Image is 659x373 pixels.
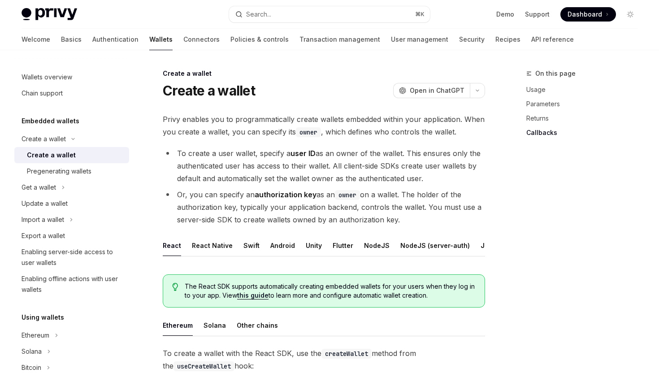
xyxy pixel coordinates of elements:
[22,88,63,99] div: Chain support
[230,29,289,50] a: Policies & controls
[496,10,514,19] a: Demo
[526,111,645,126] a: Returns
[526,126,645,140] a: Callbacks
[526,82,645,97] a: Usage
[243,235,260,256] button: Swift
[163,113,485,138] span: Privy enables you to programmatically create wallets embedded within your application. When you c...
[22,330,49,341] div: Ethereum
[296,127,321,137] code: owner
[255,190,316,199] strong: authorization key
[14,244,129,271] a: Enabling server-side access to user wallets
[92,29,139,50] a: Authentication
[560,7,616,22] a: Dashboard
[14,69,129,85] a: Wallets overview
[623,7,637,22] button: Toggle dark mode
[333,235,353,256] button: Flutter
[163,235,181,256] button: React
[400,235,470,256] button: NodeJS (server-auth)
[27,150,76,160] div: Create a wallet
[535,68,576,79] span: On this page
[163,188,485,226] li: Or, you can specify an as an on a wallet. The holder of the authorization key, typically your app...
[163,315,193,336] button: Ethereum
[391,29,448,50] a: User management
[14,228,129,244] a: Export a wallet
[14,195,129,212] a: Update a wallet
[481,235,496,256] button: Java
[299,29,380,50] a: Transaction management
[163,69,485,78] div: Create a wallet
[364,235,390,256] button: NodeJS
[22,230,65,241] div: Export a wallet
[459,29,485,50] a: Security
[163,147,485,185] li: To create a user wallet, specify a as an owner of the wallet. This ensures only the authenticated...
[495,29,520,50] a: Recipes
[22,273,124,295] div: Enabling offline actions with user wallets
[22,362,41,373] div: Bitcoin
[237,315,278,336] button: Other chains
[22,198,68,209] div: Update a wallet
[22,116,79,126] h5: Embedded wallets
[525,10,550,19] a: Support
[22,247,124,268] div: Enabling server-side access to user wallets
[163,82,255,99] h1: Create a wallet
[229,6,429,22] button: Search...⌘K
[22,72,72,82] div: Wallets overview
[183,29,220,50] a: Connectors
[270,235,295,256] button: Android
[192,235,233,256] button: React Native
[14,271,129,298] a: Enabling offline actions with user wallets
[204,315,226,336] button: Solana
[14,147,129,163] a: Create a wallet
[393,83,470,98] button: Open in ChatGPT
[237,291,269,299] a: this guide
[172,283,178,291] svg: Tip
[22,214,64,225] div: Import a wallet
[531,29,574,50] a: API reference
[14,163,129,179] a: Pregenerating wallets
[22,182,56,193] div: Get a wallet
[185,282,476,300] span: The React SDK supports automatically creating embedded wallets for your users when they log in to...
[14,85,129,101] a: Chain support
[149,29,173,50] a: Wallets
[246,9,271,20] div: Search...
[22,29,50,50] a: Welcome
[22,8,77,21] img: light logo
[22,312,64,323] h5: Using wallets
[22,134,66,144] div: Create a wallet
[306,235,322,256] button: Unity
[61,29,82,50] a: Basics
[410,86,464,95] span: Open in ChatGPT
[415,11,425,18] span: ⌘ K
[22,346,42,357] div: Solana
[290,149,316,158] strong: user ID
[526,97,645,111] a: Parameters
[335,190,360,200] code: owner
[27,166,91,177] div: Pregenerating wallets
[568,10,602,19] span: Dashboard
